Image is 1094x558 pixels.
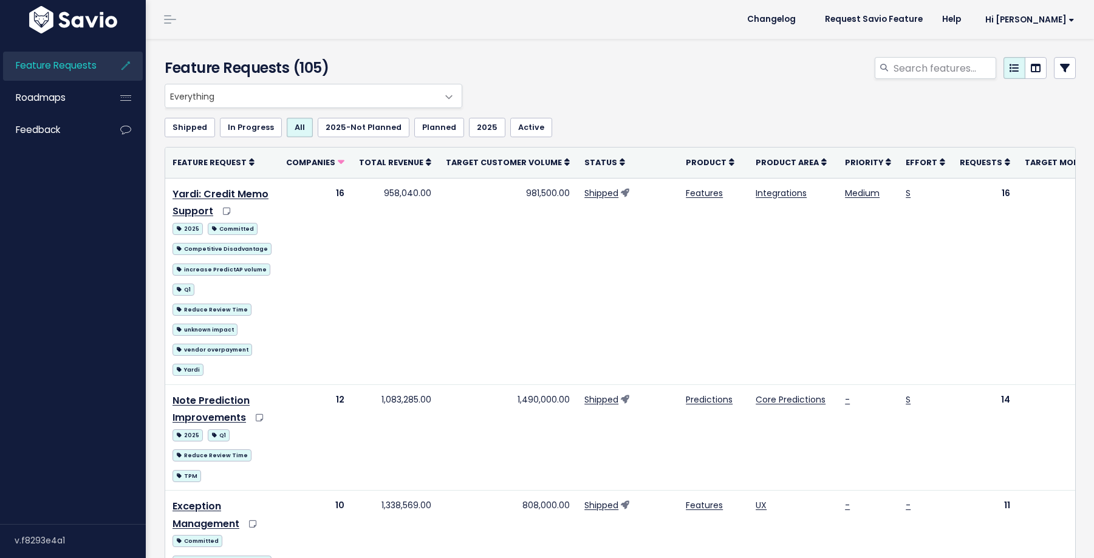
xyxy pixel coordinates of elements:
[845,187,880,199] a: Medium
[906,187,911,199] a: S
[359,156,431,168] a: Total Revenue
[286,157,335,168] span: Companies
[173,301,251,316] a: Reduce Review Time
[845,156,891,168] a: Priority
[446,156,570,168] a: Target Customer Volume
[439,178,577,384] td: 981,500.00
[439,384,577,490] td: 1,490,000.00
[906,157,937,168] span: Effort
[286,156,344,168] a: Companies
[208,220,258,236] a: Committed
[173,447,251,462] a: Reduce Review Time
[756,156,827,168] a: Product Area
[173,341,252,356] a: vendor overpayment
[932,10,971,29] a: Help
[173,344,252,356] span: vendor overpayment
[173,393,250,425] a: Note Prediction Improvements
[414,118,464,137] a: Planned
[960,156,1010,168] a: Requests
[173,324,238,336] span: unknown impact
[173,535,222,547] span: Committed
[173,427,203,442] a: 2025
[584,187,618,199] a: Shipped
[756,157,819,168] span: Product Area
[173,187,268,219] a: Yardi: Credit Memo Support
[584,156,625,168] a: Status
[173,156,255,168] a: Feature Request
[16,59,97,72] span: Feature Requests
[220,118,282,137] a: In Progress
[747,15,796,24] span: Changelog
[584,499,618,511] a: Shipped
[971,10,1084,29] a: Hi [PERSON_NAME]
[584,157,617,168] span: Status
[756,187,807,199] a: Integrations
[3,116,101,144] a: Feedback
[173,264,270,276] span: increase PredictAP volume
[279,384,352,490] td: 12
[960,157,1002,168] span: Requests
[165,57,456,79] h4: Feature Requests (105)
[906,156,945,168] a: Effort
[15,525,146,556] div: v.f8293e4a1
[173,470,201,482] span: TPM
[173,321,238,336] a: unknown impact
[318,118,409,137] a: 2025-Not Planned
[756,499,767,511] a: UX
[26,6,120,33] img: logo-white.9d6f32f41409.svg
[359,157,423,168] span: Total Revenue
[952,178,1017,384] td: 16
[686,156,734,168] a: Product
[173,220,203,236] a: 2025
[173,468,201,483] a: TPM
[173,304,251,316] span: Reduce Review Time
[173,449,251,461] span: Reduce Review Time
[173,223,203,235] span: 2025
[845,499,850,511] a: -
[352,384,439,490] td: 1,083,285.00
[173,261,270,276] a: increase PredictAP volume
[892,57,996,79] input: Search features...
[173,429,203,441] span: 2025
[165,84,462,108] span: Everything
[165,118,1076,137] ul: Filter feature requests
[173,532,222,548] a: Committed
[165,84,437,107] span: Everything
[16,123,60,136] span: Feedback
[446,157,562,168] span: Target Customer Volume
[287,118,313,137] a: All
[173,284,194,296] span: Q1
[173,240,272,256] a: Competitive Disadvantage
[686,499,723,511] a: Features
[906,393,911,406] a: S
[686,187,723,199] a: Features
[208,429,230,441] span: Q1
[952,384,1017,490] td: 14
[686,393,733,406] a: Predictions
[173,157,247,168] span: Feature Request
[3,52,101,80] a: Feature Requests
[3,84,101,112] a: Roadmaps
[208,427,230,442] a: Q1
[165,118,215,137] a: Shipped
[469,118,505,137] a: 2025
[352,178,439,384] td: 958,040.00
[208,223,258,235] span: Committed
[279,178,352,384] td: 16
[510,118,552,137] a: Active
[173,499,239,531] a: Exception Management
[16,91,66,104] span: Roadmaps
[584,393,618,406] a: Shipped
[845,157,883,168] span: Priority
[173,281,194,296] a: Q1
[173,243,272,255] span: Competitive Disadvantage
[756,393,826,406] a: Core Predictions
[845,393,850,406] a: -
[906,499,911,511] a: -
[173,364,203,376] span: Yardi
[173,361,203,376] a: Yardi
[985,15,1075,24] span: Hi [PERSON_NAME]
[815,10,932,29] a: Request Savio Feature
[686,157,726,168] span: Product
